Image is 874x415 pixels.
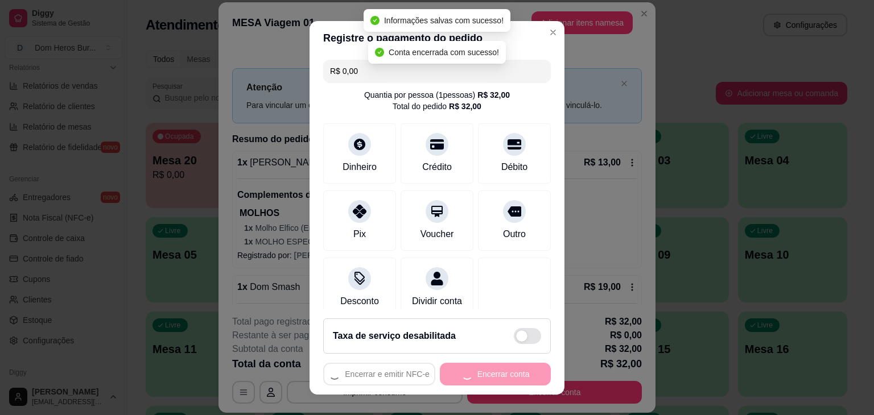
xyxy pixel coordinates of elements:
div: Outro [503,227,526,241]
div: R$ 32,00 [477,89,510,101]
div: Dinheiro [343,160,377,174]
span: Informações salvas com sucesso! [384,16,504,25]
span: check-circle [375,48,384,57]
div: Dividir conta [412,294,462,308]
div: Crédito [422,160,452,174]
div: Débito [501,160,527,174]
div: Desconto [340,294,379,308]
header: Registre o pagamento do pedido [310,21,564,55]
div: Pix [353,227,366,241]
div: R$ 32,00 [449,101,481,112]
input: Ex.: hambúrguer de cordeiro [330,60,544,82]
button: Close [544,23,562,42]
h2: Taxa de serviço desabilitada [333,329,456,343]
div: Quantia por pessoa ( 1 pessoas) [364,89,510,101]
span: Conta encerrada com sucesso! [389,48,499,57]
div: Voucher [420,227,454,241]
div: Total do pedido [393,101,481,112]
span: check-circle [370,16,380,25]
